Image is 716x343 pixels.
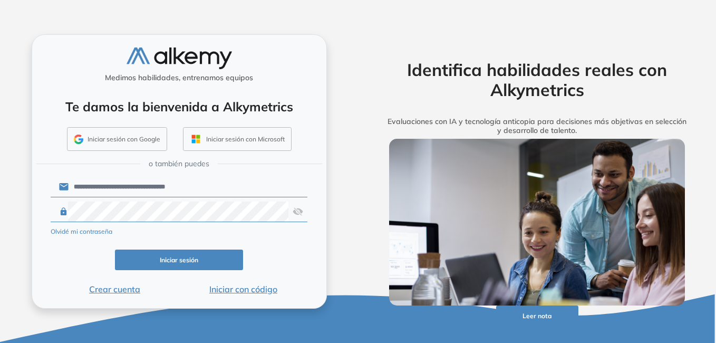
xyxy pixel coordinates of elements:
[51,283,179,296] button: Crear cuenta
[373,60,702,100] h2: Identifica habilidades reales con Alkymetrics
[183,127,292,151] button: Iniciar sesión con Microsoft
[115,250,244,270] button: Iniciar sesión
[51,227,112,236] button: Olvidé mi contraseña
[389,139,685,306] img: img-more-info
[67,127,167,151] button: Iniciar sesión con Google
[46,99,313,115] h4: Te damos la bienvenida a Alkymetrics
[127,47,232,69] img: logo-alkemy
[149,158,209,169] span: o también puedes
[373,117,702,135] h5: Evaluaciones con IA y tecnología anticopia para decisiones más objetivas en selección y desarroll...
[179,283,307,296] button: Iniciar con código
[74,135,83,144] img: GMAIL_ICON
[190,133,202,145] img: OUTLOOK_ICON
[496,306,578,326] button: Leer nota
[36,73,322,82] h5: Medimos habilidades, entrenamos equipos
[293,202,303,222] img: asd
